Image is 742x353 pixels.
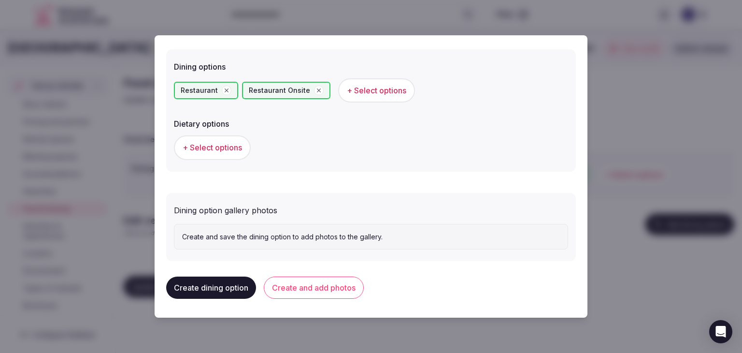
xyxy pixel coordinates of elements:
button: Create and add photos [264,277,364,299]
button: + Select options [174,135,251,160]
button: + Select options [338,78,415,103]
button: Create dining option [166,277,256,299]
label: Dietary options [174,120,568,128]
div: Dining option gallery photos [174,201,568,216]
span: + Select options [347,85,406,96]
p: Create and save the dining option to add photos to the gallery. [182,232,560,242]
div: Restaurant [174,82,238,99]
div: Restaurant Onsite [242,82,330,99]
span: + Select options [183,142,242,153]
label: Dining options [174,63,568,71]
